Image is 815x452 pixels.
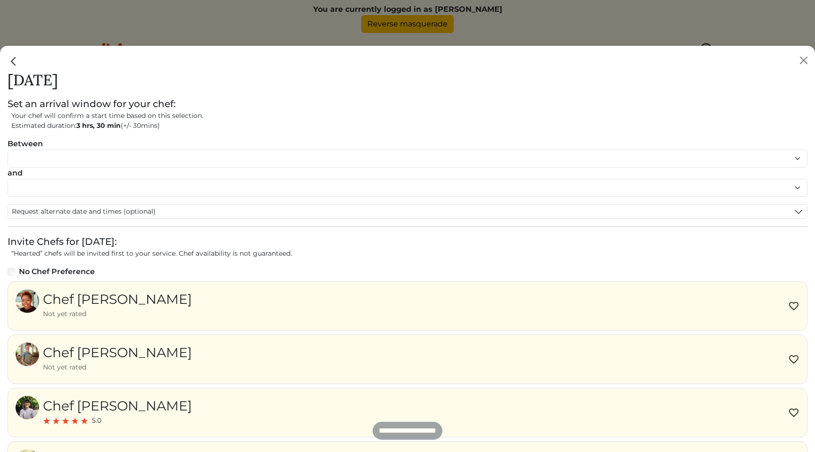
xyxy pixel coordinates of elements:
img: red_star-5cc96fd108c5e382175c3007810bf15d673b234409b64feca3859e161d9d1ec7.svg [52,417,60,425]
p: “Hearted” chefs will be invited first to your service. Chef availability is not guaranteed. [11,249,807,259]
div: Estimated duration: (+/- 30mins) [11,121,807,131]
img: Favorite chef [788,407,799,419]
img: back_caret-0738dc900bf9763b5e5a40894073b948e17d9601fd527fca9689b06ce300169f.svg [8,55,20,67]
div: Your chef will confirm a start time based on this selection. [11,111,807,121]
a: Chef [PERSON_NAME] Not yet rated [16,289,192,323]
div: Chef [PERSON_NAME] [43,289,192,309]
img: red_star-5cc96fd108c5e382175c3007810bf15d673b234409b64feca3859e161d9d1ec7.svg [43,417,50,425]
button: Request alternate date and times (optional) [8,205,807,218]
a: Chef [PERSON_NAME] Not yet rated [16,343,192,376]
div: Not yet rated [43,309,192,319]
label: No Chef Preference [19,266,95,277]
button: Close [796,53,811,68]
img: red_star-5cc96fd108c5e382175c3007810bf15d673b234409b64feca3859e161d9d1ec7.svg [71,417,79,425]
strong: 3 hrs, 30 min [76,121,121,130]
div: Chef [PERSON_NAME] [43,396,192,416]
label: Between [8,138,43,150]
div: Not yet rated [43,362,192,372]
img: Favorite chef [788,354,799,365]
label: and [8,167,23,179]
span: Request alternate date and times (optional) [12,207,156,217]
img: Favorite chef [788,301,799,312]
a: Close [8,54,20,66]
img: 5a21b482cd3af3d9a04b3ee68c617dfc [16,289,39,313]
img: red_star-5cc96fd108c5e382175c3007810bf15d673b234409b64feca3859e161d9d1ec7.svg [62,417,69,425]
h1: [DATE] [8,71,807,89]
div: Chef [PERSON_NAME] [43,343,192,362]
div: Invite Chefs for [DATE]: [8,234,807,249]
span: 5.0 [92,416,101,426]
div: Set an arrival window for your chef: [8,97,807,111]
img: 871ee6683022076ced1d290ee243672a [16,396,39,419]
img: red_star-5cc96fd108c5e382175c3007810bf15d673b234409b64feca3859e161d9d1ec7.svg [81,417,88,425]
a: Chef [PERSON_NAME] 5.0 [16,396,192,429]
img: b64703ed339b54c2c4b6dc4b178d5e4b [16,343,39,366]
